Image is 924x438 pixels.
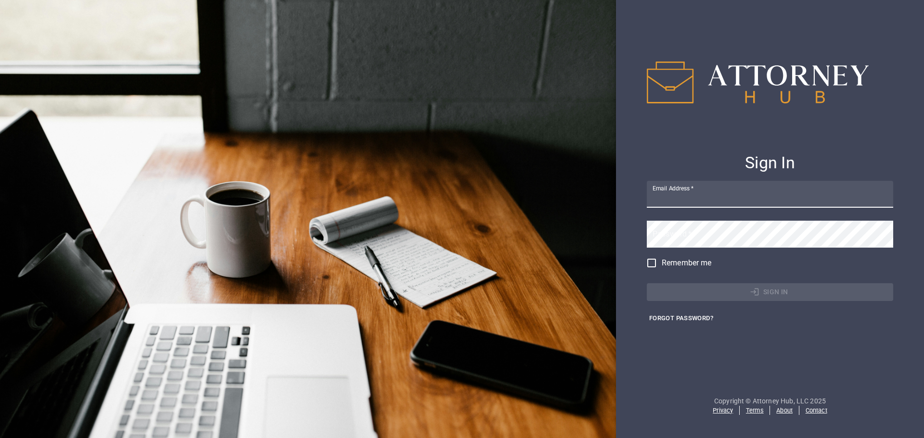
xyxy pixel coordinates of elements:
[713,407,733,414] a: Privacy
[647,62,869,103] img: IPAH logo
[647,311,716,326] button: Forgot Password?
[776,407,793,414] a: About
[653,184,693,192] label: Email Address
[647,396,893,406] p: Copyright © Attorney Hub, LLC 2025
[806,407,827,414] a: Contact
[647,153,893,173] h4: Sign In
[746,407,764,414] a: Terms
[662,257,712,269] span: Remember me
